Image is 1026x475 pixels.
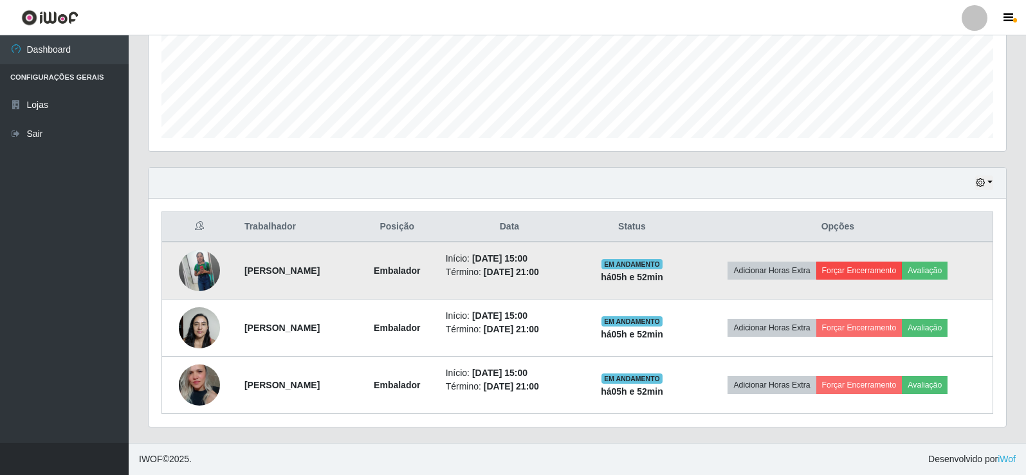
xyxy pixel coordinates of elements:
a: iWof [998,454,1016,464]
span: © 2025 . [139,453,192,466]
button: Avaliação [902,262,948,280]
strong: há 05 h e 52 min [601,386,663,397]
button: Forçar Encerramento [816,262,902,280]
img: 1736472567092.jpeg [179,300,220,355]
img: CoreUI Logo [21,10,78,26]
strong: [PERSON_NAME] [244,380,320,390]
li: Início: [446,252,574,265]
th: Opções [683,212,993,242]
strong: há 05 h e 52 min [601,329,663,339]
th: Posição [356,212,438,242]
strong: Embalador [374,323,420,333]
th: Trabalhador [237,212,356,242]
li: Término: [446,380,574,393]
strong: [PERSON_NAME] [244,323,320,333]
time: [DATE] 15:00 [472,253,527,264]
strong: Embalador [374,265,420,276]
strong: Embalador [374,380,420,390]
button: Forçar Encerramento [816,376,902,394]
time: [DATE] 21:00 [484,324,539,334]
button: Avaliação [902,376,948,394]
button: Adicionar Horas Extra [728,319,816,337]
time: [DATE] 15:00 [472,368,527,378]
img: 1741885516826.jpeg [179,354,220,415]
span: Desenvolvido por [928,453,1016,466]
li: Término: [446,265,574,279]
span: IWOF [139,454,163,464]
strong: [PERSON_NAME] [244,265,320,276]
li: Término: [446,323,574,336]
time: [DATE] 21:00 [484,381,539,391]
button: Avaliação [902,319,948,337]
img: 1734471784687.jpeg [179,245,220,296]
span: EM ANDAMENTO [601,316,663,327]
li: Início: [446,366,574,380]
button: Adicionar Horas Extra [728,376,816,394]
span: EM ANDAMENTO [601,259,663,269]
th: Status [581,212,682,242]
span: EM ANDAMENTO [601,373,663,384]
th: Data [438,212,582,242]
time: [DATE] 15:00 [472,310,527,321]
button: Adicionar Horas Extra [728,262,816,280]
time: [DATE] 21:00 [484,267,539,277]
button: Forçar Encerramento [816,319,902,337]
li: Início: [446,309,574,323]
strong: há 05 h e 52 min [601,272,663,282]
